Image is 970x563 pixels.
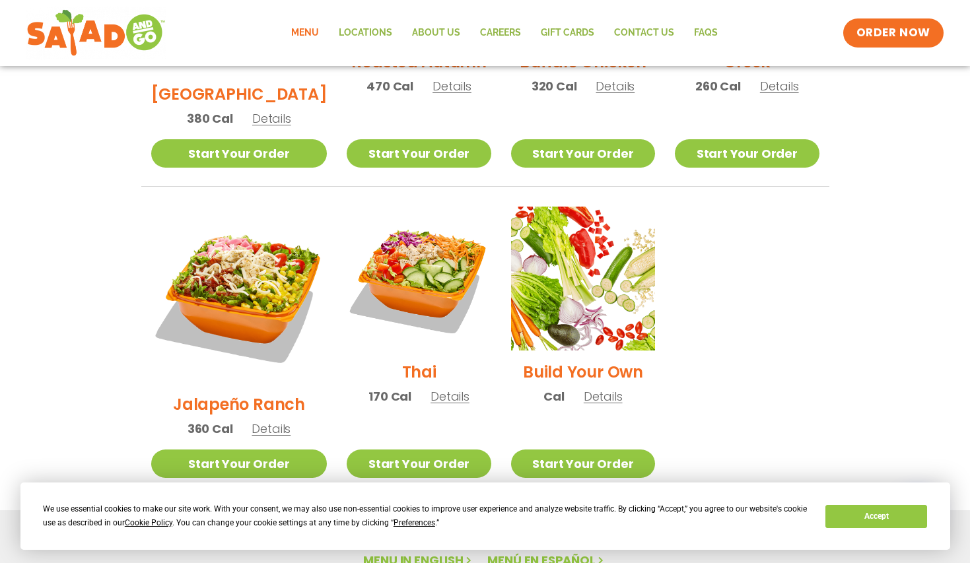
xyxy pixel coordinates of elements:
[531,18,604,48] a: GIFT CARDS
[470,18,531,48] a: Careers
[511,207,655,350] img: Product photo for Build Your Own
[523,360,643,383] h2: Build Your Own
[402,360,436,383] h2: Thai
[347,139,491,168] a: Start Your Order
[252,110,291,127] span: Details
[347,449,491,478] a: Start Your Order
[151,207,328,383] img: Product photo for Jalapeño Ranch Salad
[431,388,469,405] span: Details
[856,25,930,41] span: ORDER NOW
[151,139,328,168] a: Start Your Order
[188,420,233,438] span: 360 Cal
[281,18,728,48] nav: Menu
[43,502,810,530] div: We use essential cookies to make our site work. With your consent, we may also use non-essential ...
[402,18,470,48] a: About Us
[584,388,623,405] span: Details
[675,139,819,168] a: Start Your Order
[684,18,728,48] a: FAQs
[26,7,166,59] img: new-SAG-logo-768×292
[151,449,328,478] a: Start Your Order
[511,139,655,168] a: Start Your Order
[20,482,950,550] div: Cookie Consent Prompt
[596,78,635,94] span: Details
[125,518,172,527] span: Cookie Policy
[433,78,471,94] span: Details
[394,518,435,527] span: Preferences
[151,83,328,106] h2: [GEOGRAPHIC_DATA]
[329,18,402,48] a: Locations
[543,387,564,405] span: Cal
[760,78,799,94] span: Details
[604,18,684,48] a: Contact Us
[187,110,233,127] span: 380 Cal
[252,420,291,437] span: Details
[843,18,944,48] a: ORDER NOW
[825,505,927,528] button: Accept
[366,77,413,95] span: 470 Cal
[368,387,411,405] span: 170 Cal
[532,77,577,95] span: 320 Cal
[511,449,655,478] a: Start Your Order
[281,18,329,48] a: Menu
[695,77,741,95] span: 260 Cal
[347,207,491,350] img: Product photo for Thai Salad
[173,393,305,416] h2: Jalapeño Ranch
